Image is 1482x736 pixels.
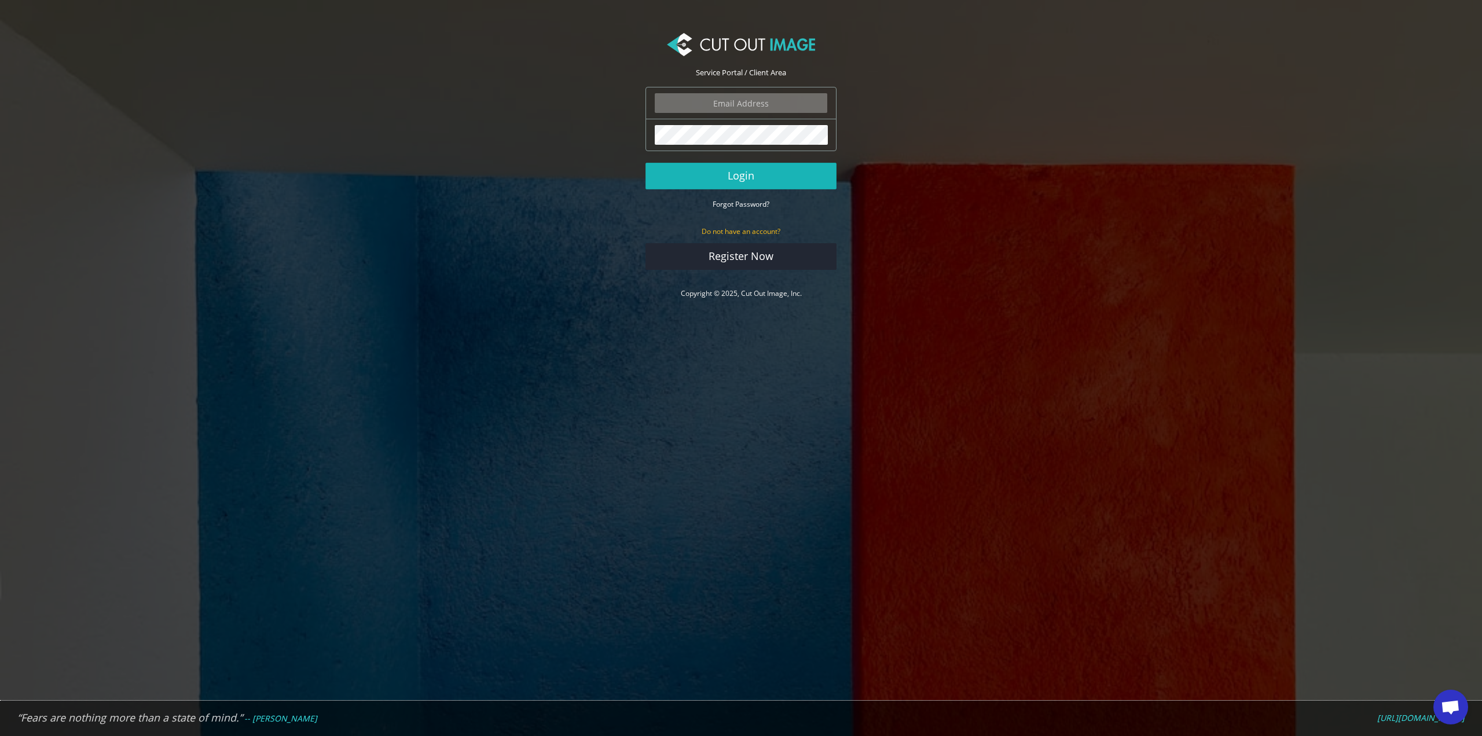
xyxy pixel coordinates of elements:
[713,199,769,209] a: Forgot Password?
[1377,713,1465,723] a: [URL][DOMAIN_NAME]
[17,711,243,724] em: “Fears are nothing more than a state of mind.”
[1433,690,1468,724] div: Aprire la chat
[696,67,786,78] span: Service Portal / Client Area
[681,288,802,298] a: Copyright © 2025, Cut Out Image, Inc.
[655,93,827,113] input: Email Address
[244,713,317,724] em: -- [PERSON_NAME]
[645,163,837,189] button: Login
[702,226,780,236] small: Do not have an account?
[667,33,815,56] img: Cut Out Image
[645,243,837,270] a: Register Now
